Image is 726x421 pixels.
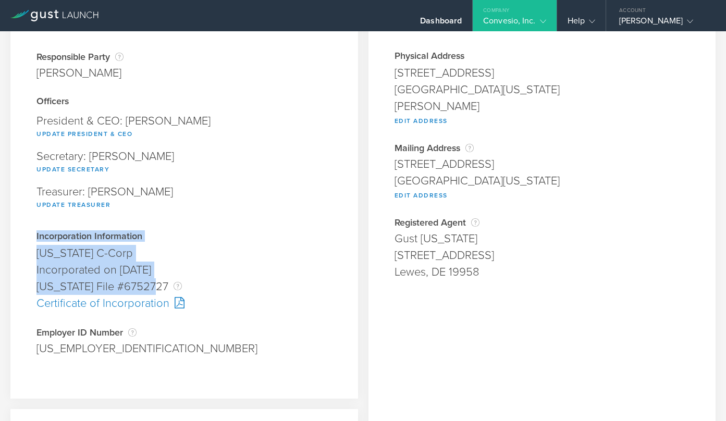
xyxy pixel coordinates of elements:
[395,172,690,189] div: [GEOGRAPHIC_DATA][US_STATE]
[395,65,690,81] div: [STREET_ADDRESS]
[420,16,462,31] div: Dashboard
[36,295,332,312] div: Certificate of Incorporation
[395,81,690,98] div: [GEOGRAPHIC_DATA][US_STATE]
[36,145,332,181] div: Secretary: [PERSON_NAME]
[568,16,595,31] div: Help
[36,52,124,62] div: Responsible Party
[36,97,332,107] div: Officers
[36,245,332,262] div: [US_STATE] C-Corp
[395,115,448,127] button: Edit Address
[395,189,448,202] button: Edit Address
[36,232,332,242] div: Incorporation Information
[395,143,690,153] div: Mailing Address
[36,199,110,211] button: Update Treasurer
[36,340,332,357] div: [US_EMPLOYER_IDENTIFICATION_NUMBER]
[619,16,708,31] div: [PERSON_NAME]
[36,327,332,338] div: Employer ID Number
[395,247,690,264] div: [STREET_ADDRESS]
[395,156,690,172] div: [STREET_ADDRESS]
[395,52,690,62] div: Physical Address
[36,163,109,176] button: Update Secretary
[36,262,332,278] div: Incorporated on [DATE]
[483,16,546,31] div: Convesio, Inc.
[395,217,690,228] div: Registered Agent
[36,65,124,81] div: [PERSON_NAME]
[36,128,132,140] button: Update President & CEO
[395,98,690,115] div: [PERSON_NAME]
[36,278,332,295] div: [US_STATE] File #6752727
[395,230,690,247] div: Gust [US_STATE]
[36,181,332,216] div: Treasurer: [PERSON_NAME]
[395,264,690,280] div: Lewes, DE 19958
[36,110,332,145] div: President & CEO: [PERSON_NAME]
